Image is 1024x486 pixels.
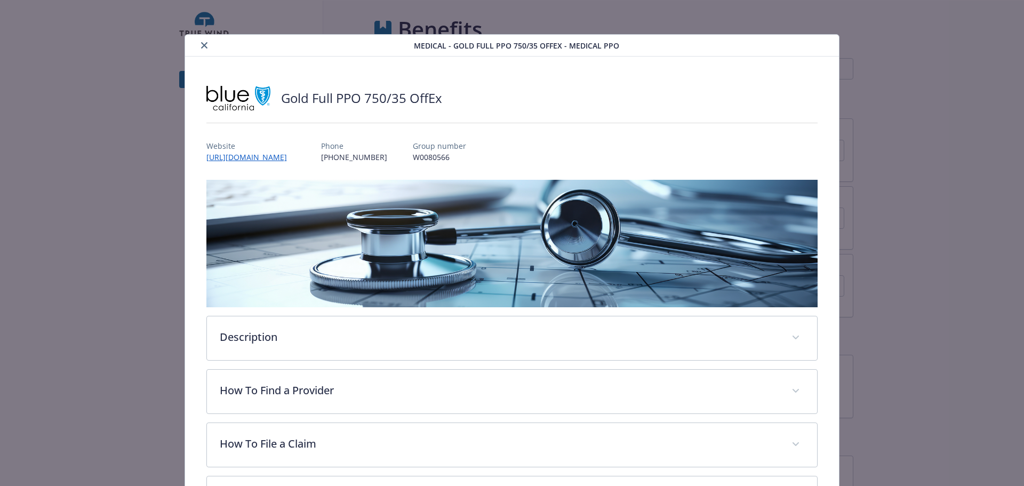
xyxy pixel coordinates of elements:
span: Medical - Gold Full PPO 750/35 OffEx - Medical PPO [414,40,619,51]
p: Phone [321,140,387,152]
a: [URL][DOMAIN_NAME] [206,152,295,162]
img: Blue Shield of California [206,82,270,114]
p: Group number [413,140,466,152]
p: How To File a Claim [220,436,779,452]
p: W0080566 [413,152,466,163]
div: Description [207,316,818,360]
div: How To File a Claim [207,423,818,467]
p: Website [206,140,295,152]
p: Description [220,329,779,345]
p: How To Find a Provider [220,383,779,399]
img: banner [206,180,818,307]
p: [PHONE_NUMBER] [321,152,387,163]
div: How To Find a Provider [207,370,818,413]
button: close [198,39,211,52]
h2: Gold Full PPO 750/35 OffEx [281,89,442,107]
